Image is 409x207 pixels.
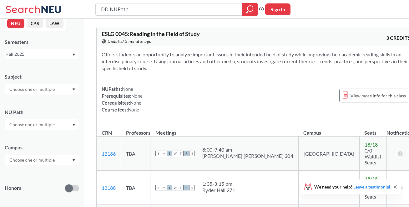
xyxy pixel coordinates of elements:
span: We need your help! [314,185,390,189]
div: Dropdown arrow [5,84,79,95]
button: NEU [7,19,24,28]
th: Seats [359,123,386,137]
button: LAW [46,19,63,28]
div: Semesters [5,39,79,45]
div: Ryder Hall 271 [202,187,235,193]
div: NU Path [5,109,79,116]
div: Fall 2025 [6,51,72,58]
svg: magnifying glass [246,5,254,14]
svg: Dropdown arrow [72,54,75,56]
div: Subject [5,73,79,80]
span: None [130,100,141,106]
div: Dropdown arrow [5,155,79,165]
div: NUPaths: Prerequisites: Corequisites: Course fees: [102,85,143,113]
span: 0/0 Waitlist Seats [365,147,381,165]
p: Honors [5,184,21,192]
span: T [178,151,184,156]
span: W [172,151,178,156]
th: Campus [298,123,359,137]
div: 8:00 - 9:40 am [202,147,293,153]
span: T [167,151,172,156]
div: Dropdown arrow [5,119,79,130]
span: View more info for this class [351,92,406,100]
svg: Dropdown arrow [72,124,75,126]
th: Meetings [150,123,299,137]
input: Choose one or multiple [6,85,59,93]
span: F [184,151,189,156]
span: S [189,151,195,156]
svg: Dropdown arrow [72,159,75,162]
div: [PERSON_NAME] [PERSON_NAME] 304 [202,153,293,159]
a: 12188 [102,185,116,191]
span: S [155,151,161,156]
div: magnifying glass [242,3,258,16]
span: W [172,185,178,190]
span: None [128,107,139,112]
span: F [184,185,189,190]
td: TBA [121,171,150,205]
div: Fall 2025Dropdown arrow [5,49,79,59]
button: CPS [27,19,43,28]
td: [GEOGRAPHIC_DATA] [298,171,359,205]
span: Updated 3 minutes ago [108,38,152,45]
div: Campus [5,144,79,151]
input: Choose one or multiple [6,121,59,128]
a: 12186 [102,151,116,157]
th: Professors [121,123,150,137]
span: M [161,185,167,190]
a: Leave a testimonial [353,184,390,189]
span: ESLG 0045 : Reading in the Field of Study [102,30,200,37]
div: 1:35 - 3:15 pm [202,181,235,187]
span: T [167,185,172,190]
button: Sign In [265,3,290,15]
span: 18 / 18 [365,176,378,182]
input: Choose one or multiple [6,156,59,164]
span: S [189,185,195,190]
span: M [161,151,167,156]
td: TBA [121,137,150,171]
span: S [155,185,161,190]
svg: Dropdown arrow [72,88,75,91]
span: None [131,93,143,99]
div: CRN [102,129,112,136]
span: T [178,185,184,190]
span: None [122,86,133,92]
input: Class, professor, course number, "phrase" [100,4,238,15]
span: 18 / 18 [365,142,378,147]
td: [GEOGRAPHIC_DATA] [298,137,359,171]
